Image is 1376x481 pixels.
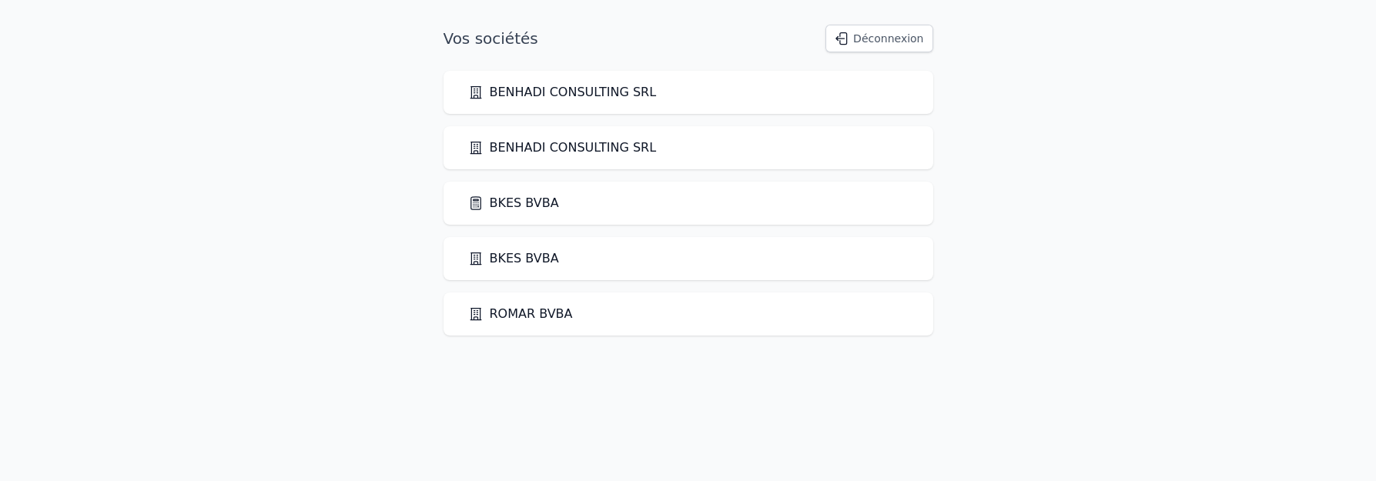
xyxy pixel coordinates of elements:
[468,305,573,323] a: ROMAR BVBA
[468,139,657,157] a: BENHADI CONSULTING SRL
[468,249,559,268] a: BKES BVBA
[468,194,559,212] a: BKES BVBA
[825,25,932,52] button: Déconnexion
[468,83,657,102] a: BENHADI CONSULTING SRL
[444,28,538,49] h1: Vos sociétés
